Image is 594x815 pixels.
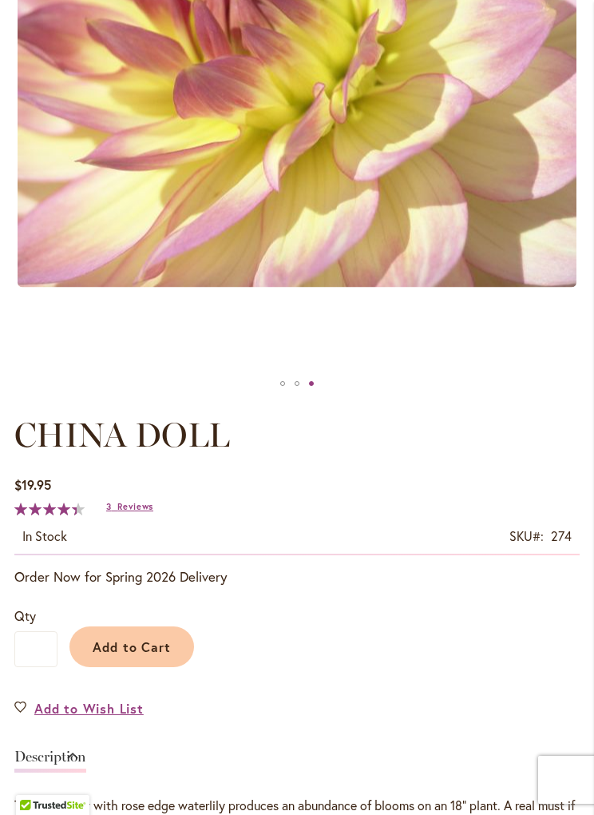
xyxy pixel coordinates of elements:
span: In stock [22,527,67,544]
span: Reviews [117,501,153,512]
span: 3 [106,501,112,512]
span: $19.95 [14,476,51,493]
span: Add to Cart [93,638,172,655]
div: Availability [22,527,67,546]
div: 274 [551,527,572,546]
iframe: Launch Accessibility Center [12,758,57,803]
span: Add to Wish List [34,699,144,718]
div: CHINA DOLL [290,372,304,396]
span: Qty [14,607,36,624]
span: CHINA DOLL [14,415,229,455]
strong: SKU [509,527,544,544]
p: Order Now for Spring 2026 Delivery [14,567,580,586]
button: Add to Cart [69,626,194,667]
div: CHINA DOLL [275,372,290,396]
a: Add to Wish List [14,699,144,718]
a: Description [14,749,86,773]
a: 3 Reviews [106,501,153,512]
div: CHINA DOLL [304,372,319,396]
div: 89% [14,503,85,515]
